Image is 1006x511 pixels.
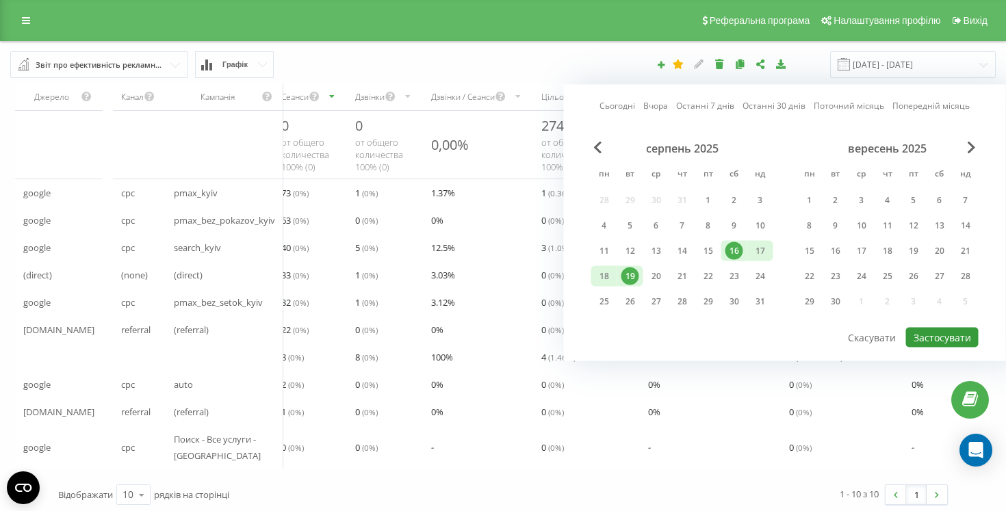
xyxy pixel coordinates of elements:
div: пт 12 вер 2025 р. [901,215,927,236]
span: ( 0 %) [288,352,304,363]
span: 22 [281,322,309,338]
abbr: середа [646,165,667,185]
span: ( 0.36 %) [548,187,576,198]
div: чт 21 серп 2025 р. [669,266,695,287]
span: - [431,439,434,456]
div: пт 29 серп 2025 р. [695,291,721,312]
span: от общего количества 100% ( 0 ) [355,136,403,173]
div: чт 28 серп 2025 р. [669,291,695,312]
div: 6 [647,217,665,235]
span: 0 % [431,376,443,393]
span: ( 0 %) [293,297,309,308]
span: 0 % [648,376,660,393]
span: ( 0 %) [548,215,564,226]
span: ( 0 %) [293,270,309,280]
span: ( 1.46 %) [548,352,576,363]
span: (referral) [174,404,209,420]
div: 24 [751,267,769,285]
span: 0 [541,212,564,228]
div: ср 20 серп 2025 р. [643,266,669,287]
div: 2 [827,192,844,209]
div: чт 7 серп 2025 р. [669,215,695,236]
div: 8 [801,217,818,235]
div: ср 6 серп 2025 р. [643,215,669,236]
div: сб 23 серп 2025 р. [721,266,747,287]
span: ( 0 %) [362,324,378,335]
div: вт 9 вер 2025 р. [823,215,849,236]
div: сб 2 серп 2025 р. [721,190,747,211]
span: ( 0 %) [288,442,304,453]
abbr: п’ятниця [698,165,719,185]
span: 0 [789,376,812,393]
div: пн 1 вер 2025 р. [797,190,823,211]
span: 73 [281,185,309,201]
span: (direct) [23,267,52,283]
span: 8 [281,349,304,365]
span: 0 [355,116,363,135]
a: Поточний місяць [814,99,884,112]
span: pmax_bez_setok_kyiv [174,294,263,311]
div: 23 [725,267,743,285]
span: 274 [541,116,564,135]
div: 7 [673,217,691,235]
div: пн 11 серп 2025 р. [591,241,617,261]
span: ( 0 %) [288,379,304,390]
span: рядків на сторінці [154,488,229,501]
span: ( 0 %) [293,215,309,226]
span: 0 [541,322,564,338]
abbr: середа [851,165,872,185]
div: пн 22 вер 2025 р. [797,266,823,287]
span: google [23,185,51,201]
div: пт 26 вер 2025 р. [901,266,927,287]
div: пн 8 вер 2025 р. [797,215,823,236]
abbr: вівторок [825,165,846,185]
div: 9 [725,217,743,235]
span: google [23,439,51,456]
div: 15 [801,242,818,260]
div: 24 [853,267,870,285]
span: ( 0 %) [362,406,378,417]
div: 20 [931,242,949,260]
span: 0 % [431,404,443,420]
abbr: понеділок [799,165,820,185]
div: пн 25 серп 2025 р. [591,291,617,312]
div: 19 [905,242,923,260]
div: 4 [879,192,897,209]
span: 1 [541,185,576,201]
span: ( 0 %) [548,324,564,335]
div: 27 [931,267,949,285]
span: ( 0 %) [362,242,378,253]
div: вересень 2025 [797,142,979,155]
div: серпень 2025 [591,142,773,155]
abbr: неділя [750,165,771,185]
i: Поділитися налаштуваннями звіту [755,59,766,68]
div: ср 3 вер 2025 р. [849,190,875,211]
span: 0 [281,439,304,456]
div: 18 [879,242,897,260]
div: пт 1 серп 2025 р. [695,190,721,211]
span: - [912,439,914,456]
div: 16 [827,242,844,260]
span: 0 [541,439,564,456]
span: Реферальна програма [710,15,810,26]
div: ср 13 серп 2025 р. [643,241,669,261]
span: [DOMAIN_NAME] [23,322,94,338]
i: Копіювати звіт [734,59,746,68]
abbr: понеділок [594,165,615,185]
div: Дзвінки [355,91,385,103]
div: 21 [957,242,975,260]
div: нд 14 вер 2025 р. [953,215,979,236]
div: сб 9 серп 2025 р. [721,215,747,236]
span: 0 [541,294,564,311]
abbr: субота [724,165,745,185]
div: Сеанси [281,91,309,103]
span: от общего количества 100% ( 274 ) [541,136,589,173]
a: Останні 7 днів [676,99,734,112]
span: 0 [355,322,378,338]
span: ( 0 %) [548,297,564,308]
span: cpc [121,294,135,311]
div: 12 [905,217,923,235]
div: пн 29 вер 2025 р. [797,291,823,312]
div: 26 [905,267,923,285]
div: 1 - 10 з 10 [840,487,879,501]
